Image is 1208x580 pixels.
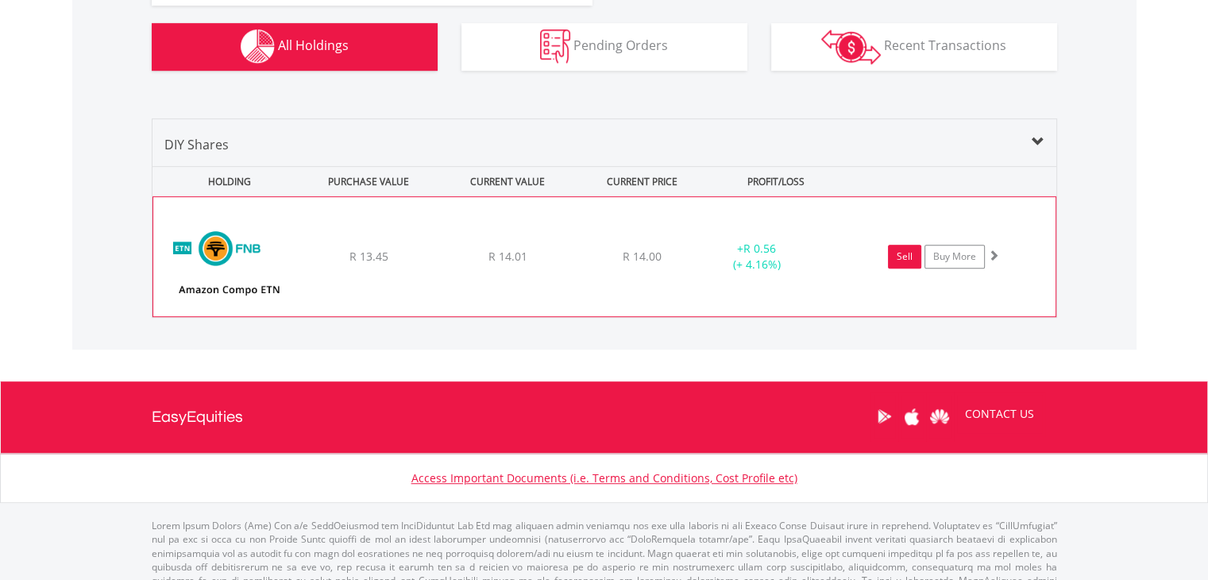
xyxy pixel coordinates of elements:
[153,167,298,196] div: HOLDING
[461,23,747,71] button: Pending Orders
[152,23,438,71] button: All Holdings
[888,245,921,269] a: Sell
[573,37,668,54] span: Pending Orders
[924,245,985,269] a: Buy More
[870,392,898,441] a: Google Play
[623,249,662,264] span: R 14.00
[152,381,243,453] a: EasyEquities
[411,470,797,485] a: Access Important Documents (i.e. Terms and Conditions, Cost Profile etc)
[488,249,527,264] span: R 14.01
[241,29,275,64] img: holdings-wht.png
[349,249,388,264] span: R 13.45
[926,392,954,441] a: Huawei
[540,29,570,64] img: pending_instructions-wht.png
[884,37,1006,54] span: Recent Transactions
[821,29,881,64] img: transactions-zar-wht.png
[164,136,229,153] span: DIY Shares
[743,241,776,256] span: R 0.56
[161,217,298,312] img: EQU.ZA.AMETNC.png
[898,392,926,441] a: Apple
[954,392,1045,436] a: CONTACT US
[440,167,576,196] div: CURRENT VALUE
[708,167,844,196] div: PROFIT/LOSS
[578,167,704,196] div: CURRENT PRICE
[697,241,816,273] div: + (+ 4.16%)
[301,167,437,196] div: PURCHASE VALUE
[278,37,349,54] span: All Holdings
[771,23,1057,71] button: Recent Transactions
